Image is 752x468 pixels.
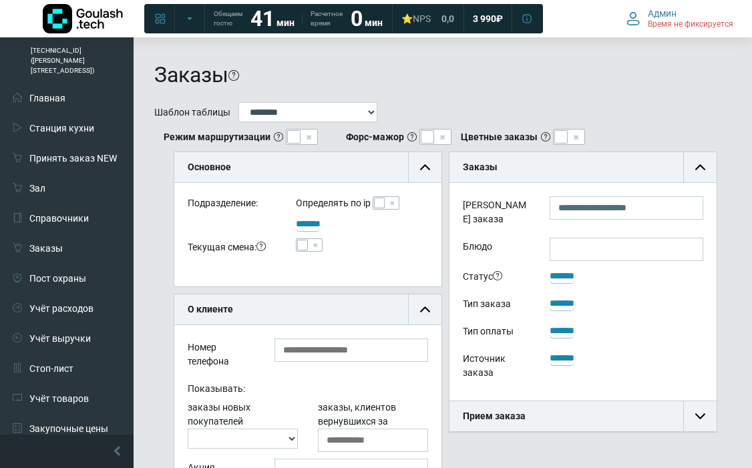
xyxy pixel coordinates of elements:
div: Текущая смена: [178,238,286,259]
span: 0,0 [441,13,454,25]
a: ⭐NPS 0,0 [393,7,462,31]
img: Логотип компании Goulash.tech [43,4,123,33]
a: Обещаем гостю 41 мин Расчетное время 0 мин [206,7,391,31]
img: collapse [695,162,705,172]
div: Источник заказа [453,350,540,385]
h1: Заказы [154,62,228,87]
div: заказы новых покупателей [178,401,308,452]
b: Заказы [463,162,498,172]
span: Админ [648,7,677,19]
div: Подразделение: [178,196,286,216]
div: Показывать: [178,380,438,401]
div: Номер телефона [178,338,264,373]
div: ⭐ [401,13,431,25]
label: Определять по ip [296,196,371,210]
img: collapse [695,411,705,421]
span: ₽ [496,13,503,25]
b: Режим маршрутизации [164,130,270,144]
img: collapse [420,304,430,314]
span: 3 990 [473,13,496,25]
img: collapse [420,162,430,172]
b: Прием заказа [463,411,526,421]
b: Цветные заказы [461,130,538,144]
strong: 41 [250,6,274,31]
b: Форс-мажор [346,130,404,144]
span: мин [276,17,295,28]
strong: 0 [351,6,363,31]
label: Блюдо [453,238,540,261]
span: Время не фиксируется [648,19,733,30]
button: Админ Время не фиксируется [618,5,741,33]
div: заказы, клиентов вернувшихся за [308,401,438,452]
div: Тип заказа [453,295,540,316]
label: [PERSON_NAME] заказа [453,196,540,231]
span: Расчетное время [311,9,343,28]
b: Основное [188,162,231,172]
b: О клиенте [188,304,233,314]
span: NPS [413,13,431,24]
span: Обещаем гостю [214,9,242,28]
label: Шаблон таблицы [154,105,230,120]
div: Статус [453,268,540,288]
span: мин [365,17,383,28]
div: Тип оплаты [453,322,540,343]
a: 3 990 ₽ [465,7,511,31]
